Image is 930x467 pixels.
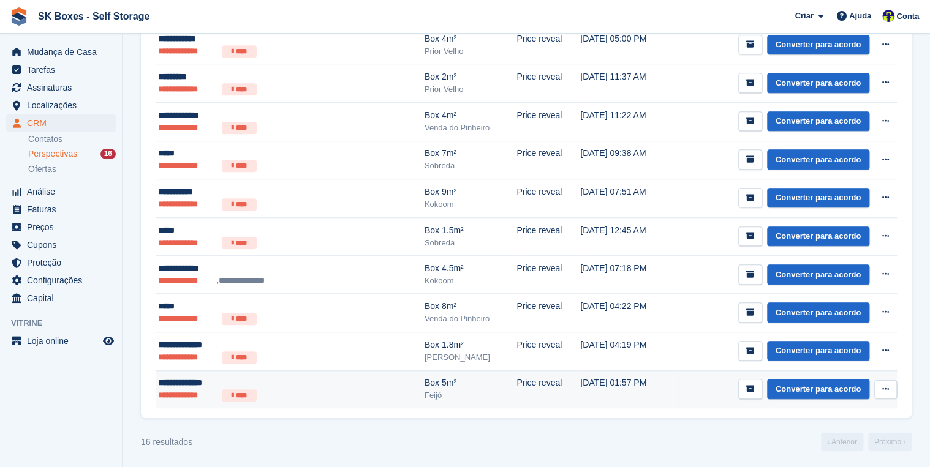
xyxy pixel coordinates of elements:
[28,133,116,145] a: Contatos
[28,148,116,160] a: Perspectivas 16
[767,35,869,55] a: Converter para acordo
[767,379,869,399] a: Converter para acordo
[516,217,580,256] td: Price reveal
[425,160,516,172] div: Sobreda
[516,370,580,408] td: Price reveal
[425,32,516,45] div: Box 4m²
[6,272,116,289] a: menu
[767,226,869,247] a: Converter para acordo
[6,254,116,271] a: menu
[141,436,192,449] div: 16 resultados
[425,338,516,351] div: Box 1.8m²
[580,294,673,332] td: [DATE] 04:22 PM
[767,302,869,323] a: Converter para acordo
[27,272,100,289] span: Configurações
[580,64,673,103] td: [DATE] 11:37 AM
[580,370,673,408] td: [DATE] 01:57 PM
[516,332,580,371] td: Price reveal
[580,102,673,141] td: [DATE] 11:22 AM
[425,198,516,211] div: Kokoom
[6,219,116,236] a: menu
[425,275,516,287] div: Kokoom
[516,64,580,103] td: Price reveal
[6,114,116,132] a: menu
[580,332,673,371] td: [DATE] 04:19 PM
[11,317,122,329] span: Vitrine
[821,433,863,451] a: Anterior
[516,26,580,64] td: Price reveal
[27,290,100,307] span: Capital
[6,61,116,78] a: menu
[27,61,100,78] span: Tarefas
[27,79,100,96] span: Assinaturas
[516,256,580,294] td: Price reveal
[28,148,77,160] span: Perspectivas
[27,201,100,218] span: Faturas
[27,219,100,236] span: Preços
[896,10,919,23] span: Conta
[425,70,516,83] div: Box 2m²
[425,224,516,237] div: Box 1.5m²
[516,179,580,218] td: Price reveal
[425,262,516,275] div: Box 4.5m²
[767,341,869,361] a: Converter para acordo
[849,10,871,22] span: Ajuda
[425,313,516,325] div: Venda do Pinheiro
[580,256,673,294] td: [DATE] 07:18 PM
[795,10,813,22] span: Criar
[33,6,154,26] a: SK Boxes - Self Storage
[767,73,869,93] a: Converter para acordo
[425,389,516,402] div: Feijó
[6,332,116,349] a: menu
[425,45,516,58] div: Prior Velho
[818,433,914,451] nav: Page
[767,188,869,208] a: Converter para acordo
[6,79,116,96] a: menu
[27,183,100,200] span: Análise
[425,351,516,364] div: [PERSON_NAME]
[425,109,516,122] div: Box 4m²
[580,217,673,256] td: [DATE] 12:45 AM
[10,7,28,26] img: stora-icon-8386f47178a22dfd0bd8f6a31ec36ba5ce8667c1dd55bd0f319d3a0aa187defe.svg
[6,201,116,218] a: menu
[767,264,869,285] a: Converter para acordo
[28,163,56,175] span: Ofertas
[6,290,116,307] a: menu
[28,163,116,176] a: Ofertas
[6,183,116,200] a: menu
[516,294,580,332] td: Price reveal
[425,300,516,313] div: Box 8m²
[516,141,580,179] td: Price reveal
[27,236,100,253] span: Cupons
[425,147,516,160] div: Box 7m²
[101,334,116,348] a: Loja de pré-visualização
[767,149,869,170] a: Converter para acordo
[580,26,673,64] td: [DATE] 05:00 PM
[425,237,516,249] div: Sobreda
[6,236,116,253] a: menu
[6,97,116,114] a: menu
[27,254,100,271] span: Proteção
[27,332,100,349] span: Loja online
[868,433,912,451] a: Próximo
[425,376,516,389] div: Box 5m²
[425,122,516,134] div: Venda do Pinheiro
[27,43,100,61] span: Mudança de Casa
[27,114,100,132] span: CRM
[100,149,116,159] div: 16
[516,102,580,141] td: Price reveal
[6,43,116,61] a: menu
[580,141,673,179] td: [DATE] 09:38 AM
[27,97,100,114] span: Localizações
[425,185,516,198] div: Box 9m²
[580,179,673,218] td: [DATE] 07:51 AM
[425,83,516,95] div: Prior Velho
[882,10,894,22] img: Rita Ferreira
[767,111,869,132] a: Converter para acordo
